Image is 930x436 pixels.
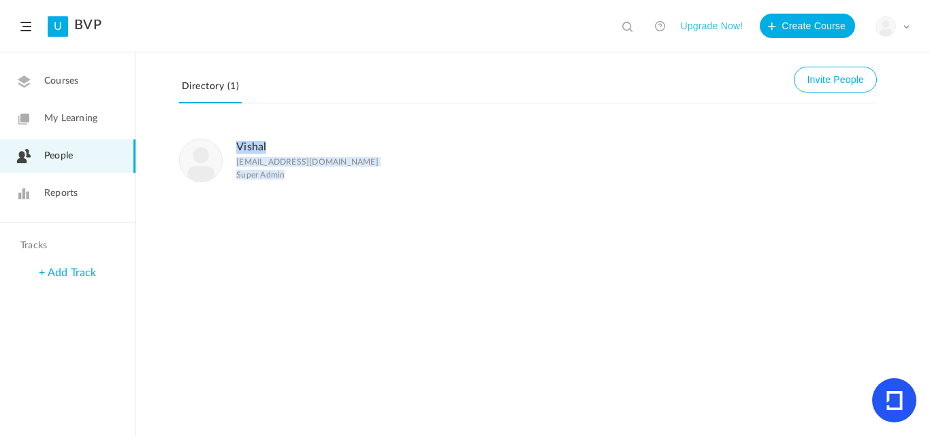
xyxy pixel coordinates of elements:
span: Courses [44,74,78,88]
a: Vishal [236,141,266,152]
a: Directory (1) [179,78,242,103]
span: My Learning [44,112,97,126]
img: user-image.png [180,139,222,182]
span: Reports [44,186,78,201]
a: BVP [74,17,101,33]
h4: Tracks [20,240,112,252]
button: Invite People [794,67,877,93]
button: Create Course [760,14,855,38]
span: Super Admin [236,170,285,180]
p: [EMAIL_ADDRESS][DOMAIN_NAME] [236,157,379,167]
button: Upgrade Now! [680,14,743,38]
a: + Add Track [39,267,96,278]
span: People [44,149,73,163]
a: U [48,16,68,37]
img: user-image.png [876,17,895,36]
